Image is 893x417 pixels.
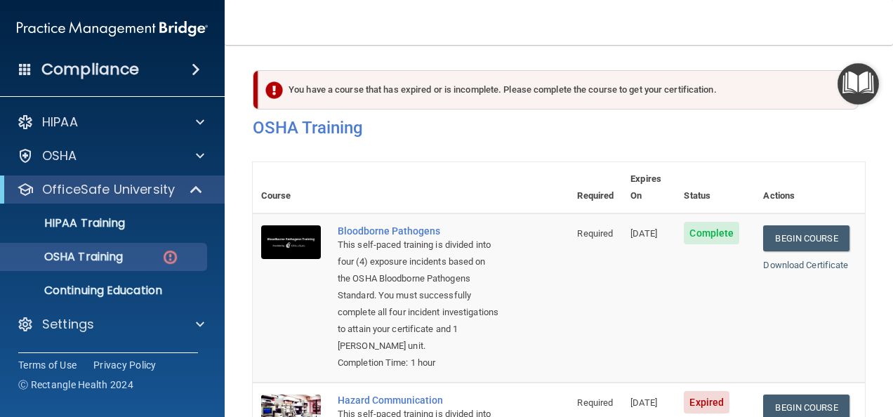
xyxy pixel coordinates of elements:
p: Continuing Education [9,284,201,298]
p: OfficeSafe University [42,181,175,198]
h4: Compliance [41,60,139,79]
div: You have a course that has expired or is incomplete. Please complete the course to get your certi... [258,70,859,110]
span: [DATE] [630,397,657,408]
a: Bloodborne Pathogens [338,225,498,237]
a: OSHA [17,147,204,164]
p: HIPAA [42,114,78,131]
button: Open Resource Center [838,63,879,105]
a: Hazard Communication [338,395,498,406]
span: Required [577,397,613,408]
p: HIPAA Training [9,216,125,230]
a: Download Certificate [763,260,848,270]
a: Privacy Policy [93,358,157,372]
img: PMB logo [17,15,208,43]
h4: OSHA Training [253,118,865,138]
img: exclamation-circle-solid-danger.72ef9ffc.png [265,81,283,99]
a: Begin Course [763,225,849,251]
span: Expired [684,391,729,413]
th: Status [675,162,755,213]
div: Completion Time: 1 hour [338,355,498,371]
p: OSHA [42,147,77,164]
th: Course [253,162,329,213]
a: Settings [17,316,204,333]
p: OSHA Training [9,250,123,264]
a: OfficeSafe University [17,181,204,198]
th: Expires On [622,162,675,213]
th: Required [569,162,622,213]
th: Actions [755,162,865,213]
span: Complete [684,222,739,244]
img: danger-circle.6113f641.png [161,249,179,266]
span: Ⓒ Rectangle Health 2024 [18,378,133,392]
a: Terms of Use [18,358,77,372]
span: Required [577,228,613,239]
p: Settings [42,316,94,333]
span: [DATE] [630,228,657,239]
div: This self-paced training is divided into four (4) exposure incidents based on the OSHA Bloodborne... [338,237,498,355]
iframe: Drift Widget Chat Controller [650,317,876,373]
a: HIPAA [17,114,204,131]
